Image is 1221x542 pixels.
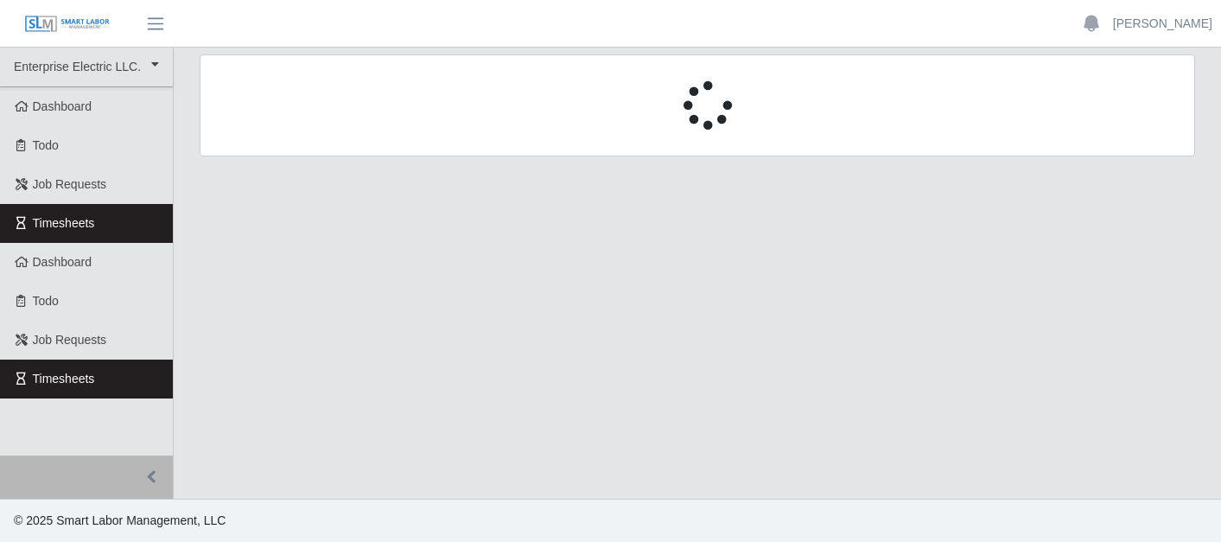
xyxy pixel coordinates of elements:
span: Todo [33,138,59,152]
span: © 2025 Smart Labor Management, LLC [14,513,226,527]
span: Job Requests [33,333,107,347]
a: [PERSON_NAME] [1113,15,1212,33]
span: Dashboard [33,99,92,113]
img: SLM Logo [24,15,111,34]
span: Timesheets [33,216,95,230]
span: Job Requests [33,177,107,191]
span: Timesheets [33,372,95,386]
span: Todo [33,294,59,308]
span: Dashboard [33,255,92,269]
